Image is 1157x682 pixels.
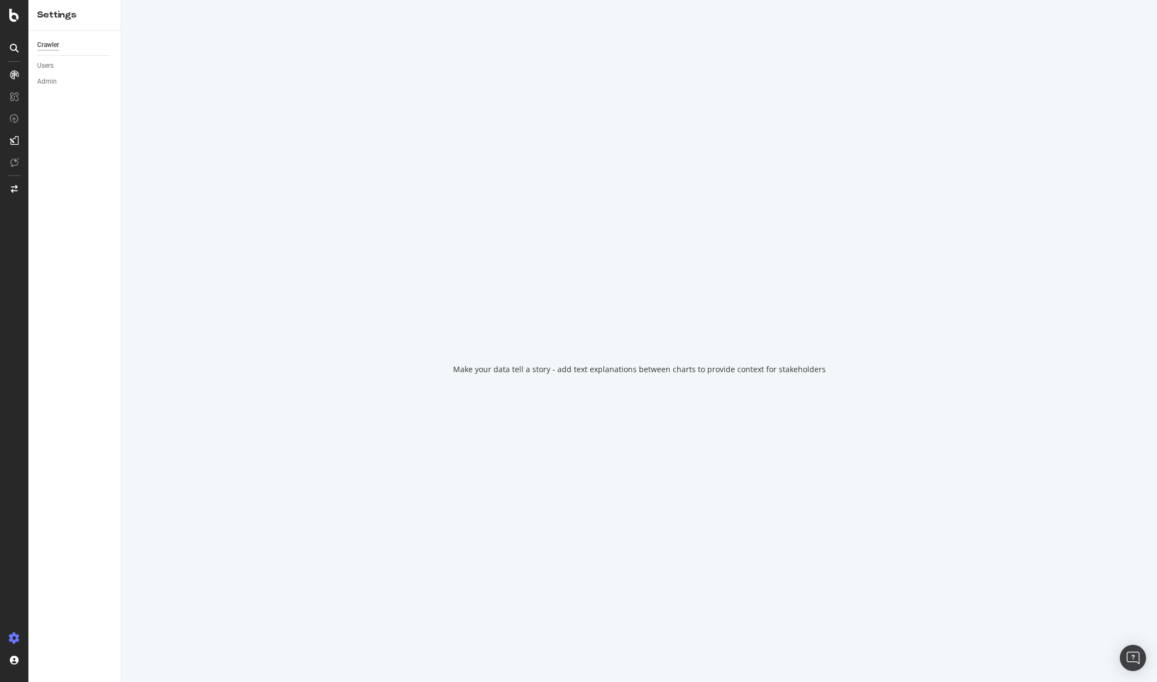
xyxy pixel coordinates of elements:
[37,76,113,87] a: Admin
[37,9,112,21] div: Settings
[37,76,57,87] div: Admin
[37,39,59,51] div: Crawler
[1120,645,1146,671] div: Open Intercom Messenger
[453,364,826,375] div: Make your data tell a story - add text explanations between charts to provide context for stakeho...
[37,60,113,72] a: Users
[600,307,679,346] div: animation
[37,39,113,51] a: Crawler
[37,60,54,72] div: Users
